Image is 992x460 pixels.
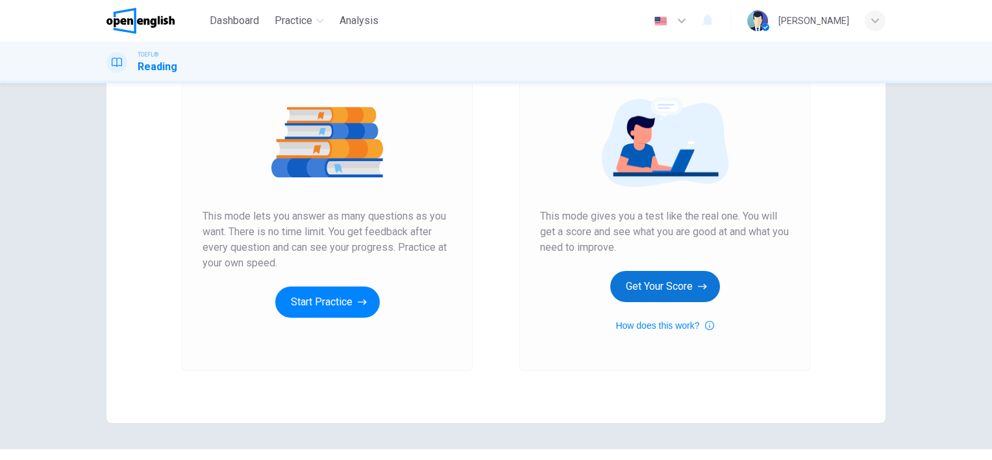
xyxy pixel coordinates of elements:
[269,9,329,32] button: Practice
[106,8,205,34] a: OpenEnglish logo
[540,209,789,255] span: This mode gives you a test like the real one. You will get a score and see what you are good at a...
[106,8,175,34] img: OpenEnglish logo
[747,10,768,31] img: Profile picture
[275,287,380,318] button: Start Practice
[205,9,264,32] button: Dashboard
[610,271,720,302] button: Get Your Score
[138,50,158,59] span: TOEFL®
[778,13,849,29] div: [PERSON_NAME]
[334,9,384,32] button: Analysis
[340,13,378,29] span: Analysis
[138,59,177,75] h1: Reading
[275,13,312,29] span: Practice
[203,209,452,271] span: This mode lets you answer as many questions as you want. There is no time limit. You get feedback...
[652,16,669,26] img: en
[210,13,259,29] span: Dashboard
[615,318,713,333] button: How does this work?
